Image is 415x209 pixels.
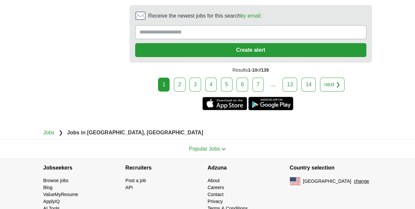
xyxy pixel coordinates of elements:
[283,78,297,92] a: 13
[126,185,133,190] a: API
[290,177,300,185] img: US flag
[43,178,69,183] a: Browse jobs
[189,146,220,152] span: Popular Jobs
[126,178,146,183] a: Post a job
[267,78,280,91] div: ...
[67,130,203,135] strong: Jobs in [GEOGRAPHIC_DATA], [GEOGRAPHIC_DATA]
[221,78,233,92] a: 5
[248,67,257,73] span: 1-10
[301,78,316,92] a: 14
[208,199,223,204] a: Privacy
[261,67,269,73] span: 139
[43,199,60,204] a: ApplyIQ
[189,78,201,92] a: 3
[43,185,53,190] a: Blog
[240,13,260,19] a: by email
[290,159,372,177] h4: Country selection
[148,12,262,20] span: Receive the newest jobs for this search :
[221,148,226,151] img: toggle icon
[208,185,224,190] a: Careers
[43,192,78,197] a: ValueMyResume
[174,78,185,92] a: 2
[59,130,63,135] span: ❯
[202,97,247,110] a: Get the iPhone app
[354,178,369,185] button: change
[252,78,264,92] a: 7
[43,130,55,135] a: Jobs
[135,43,366,57] button: Create alert
[208,192,224,197] a: Contact
[320,78,344,92] a: next ❯
[158,78,170,92] div: 1
[205,78,217,92] a: 4
[208,178,220,183] a: About
[248,97,293,110] a: Get the Android app
[236,78,248,92] a: 6
[303,178,351,185] span: [GEOGRAPHIC_DATA]
[130,63,372,78] div: Results of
